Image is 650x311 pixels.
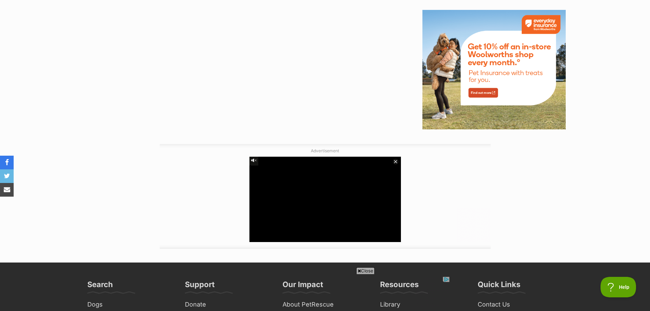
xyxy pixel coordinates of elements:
h3: Support [185,280,215,293]
h3: Quick Links [478,280,520,293]
iframe: Advertisement [201,277,449,308]
iframe: Help Scout Beacon - Open [601,277,636,297]
iframe: Advertisement [160,157,491,242]
span: Close [356,267,375,274]
a: Donate [182,299,273,310]
div: Advertisement [160,144,491,249]
a: Contact Us [475,299,566,310]
a: Dogs [85,299,175,310]
h3: Search [87,280,113,293]
img: Everyday Insurance by Woolworths promotional banner [422,10,566,129]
